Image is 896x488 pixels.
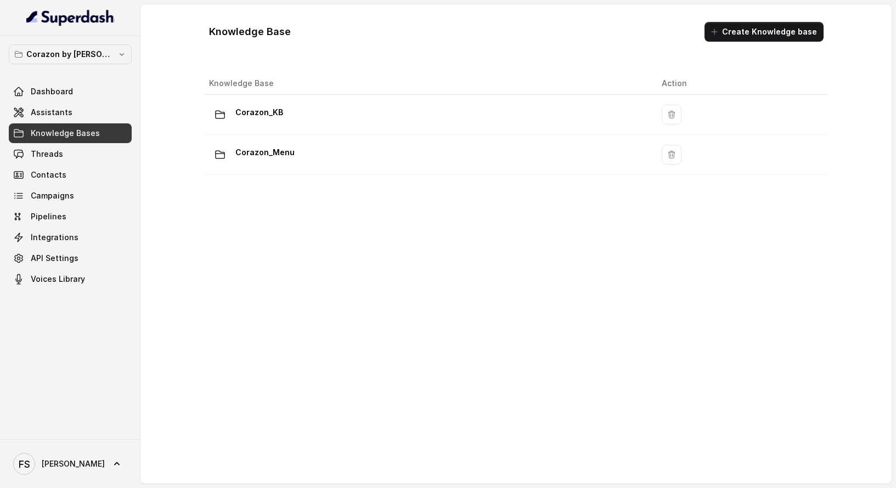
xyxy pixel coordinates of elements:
a: Campaigns [9,186,132,206]
img: light.svg [26,9,115,26]
a: API Settings [9,248,132,268]
span: Assistants [31,107,72,118]
button: Create Knowledge base [705,22,824,42]
a: [PERSON_NAME] [9,449,132,479]
a: Assistants [9,103,132,122]
a: Contacts [9,165,132,185]
a: Threads [9,144,132,164]
span: Threads [31,149,63,160]
th: Action [653,72,827,95]
a: Knowledge Bases [9,123,132,143]
span: Voices Library [31,274,85,285]
span: Knowledge Bases [31,128,100,139]
p: Corazon_Menu [235,144,295,161]
h1: Knowledge Base [209,23,291,41]
th: Knowledge Base [205,72,653,95]
span: Campaigns [31,190,74,201]
text: FS [19,458,30,470]
span: API Settings [31,253,78,264]
a: Voices Library [9,269,132,289]
button: Corazon by [PERSON_NAME] [9,44,132,64]
span: [PERSON_NAME] [42,458,105,469]
span: Pipelines [31,211,66,222]
p: Corazon_KB [235,104,283,121]
a: Integrations [9,228,132,247]
a: Pipelines [9,207,132,226]
span: Contacts [31,169,66,180]
span: Integrations [31,232,78,243]
span: Dashboard [31,86,73,97]
a: Dashboard [9,82,132,101]
p: Corazon by [PERSON_NAME] [26,48,114,61]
